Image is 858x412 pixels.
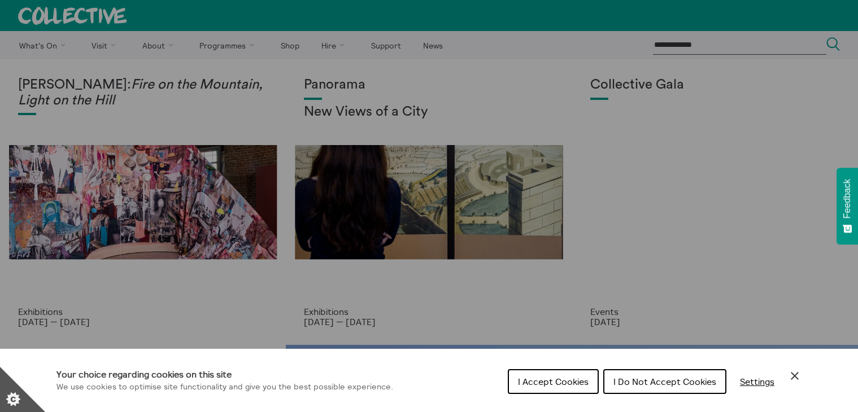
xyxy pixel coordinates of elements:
span: Settings [740,376,774,387]
button: Close Cookie Control [788,369,802,383]
span: I Do Not Accept Cookies [613,376,716,387]
button: Settings [731,370,783,393]
button: Feedback - Show survey [837,168,858,244]
button: I Do Not Accept Cookies [603,369,726,394]
h1: Your choice regarding cookies on this site [56,367,393,381]
p: We use cookies to optimise site functionality and give you the best possible experience. [56,381,393,393]
span: I Accept Cookies [518,376,589,387]
button: I Accept Cookies [508,369,599,394]
span: Feedback [842,179,852,218]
